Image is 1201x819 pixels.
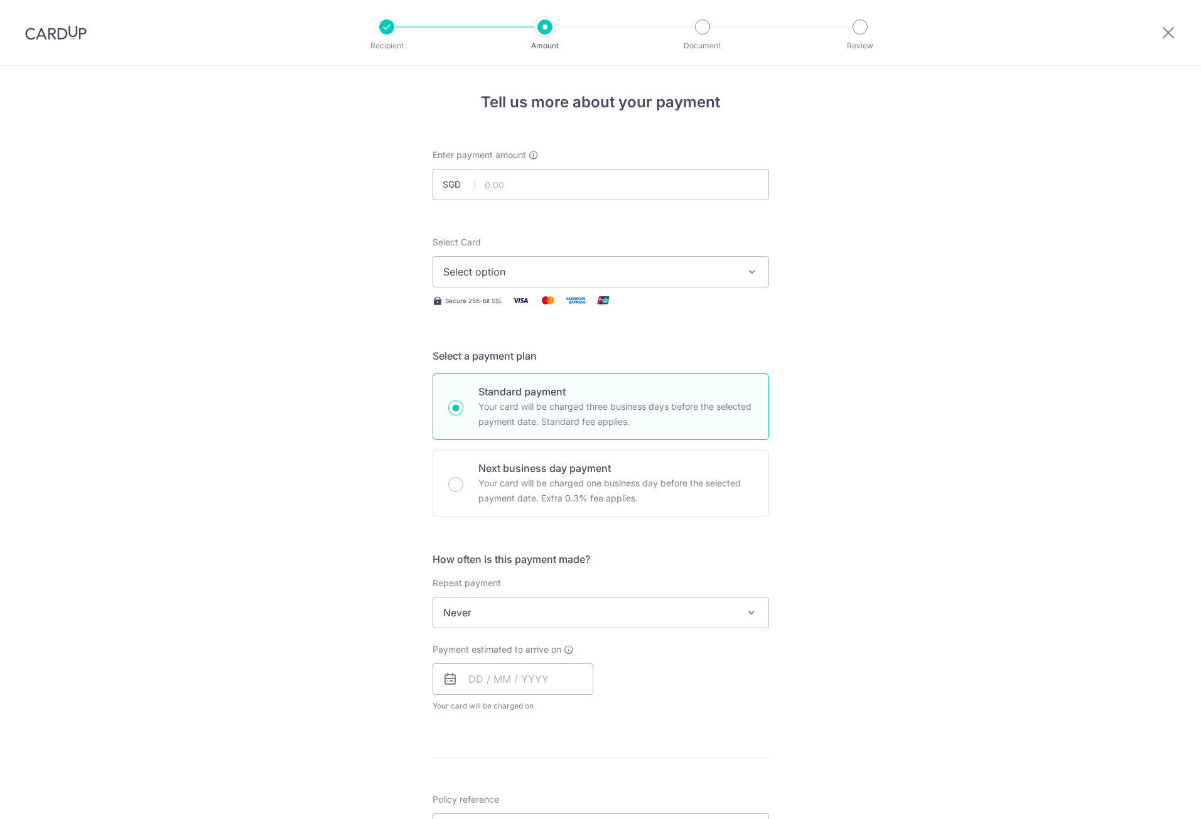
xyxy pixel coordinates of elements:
[433,552,769,567] h5: How often is this payment made?
[433,348,769,363] h5: Select a payment plan
[445,296,503,306] span: Secure 256-bit SSL
[478,476,753,506] p: Your card will be charged one business day before the selected payment date. Extra 0.3% fee applies.
[433,256,769,287] button: Select option
[433,577,501,589] label: Repeat payment
[478,461,753,476] p: Next business day payment
[478,399,753,429] p: Your card will be charged three business days before the selected payment date. Standard fee appl...
[340,40,433,52] p: Recipient
[508,292,533,308] img: Visa
[433,700,593,712] span: Your card will be charged on
[478,384,753,399] p: Standard payment
[536,292,561,308] img: Mastercard
[433,663,593,695] input: DD / MM / YYYY
[433,793,499,806] label: Policy reference
[433,237,481,247] span: translation missing: en.payables.payment_networks.credit_card.summary.labels.select_card
[443,178,475,191] span: SGD
[563,292,588,308] img: American Express
[433,597,768,628] span: Never
[591,292,616,308] img: Union Pay
[25,25,87,40] img: CardUp
[656,40,749,52] p: Document
[433,149,526,161] span: Enter payment amount
[433,597,769,628] span: Never
[443,264,736,279] span: Select option
[433,91,769,114] h4: Tell us more about your payment
[433,169,769,200] input: 0.00
[498,40,591,52] p: Amount
[433,643,561,656] span: Payment estimated to arrive on
[814,40,907,52] p: Review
